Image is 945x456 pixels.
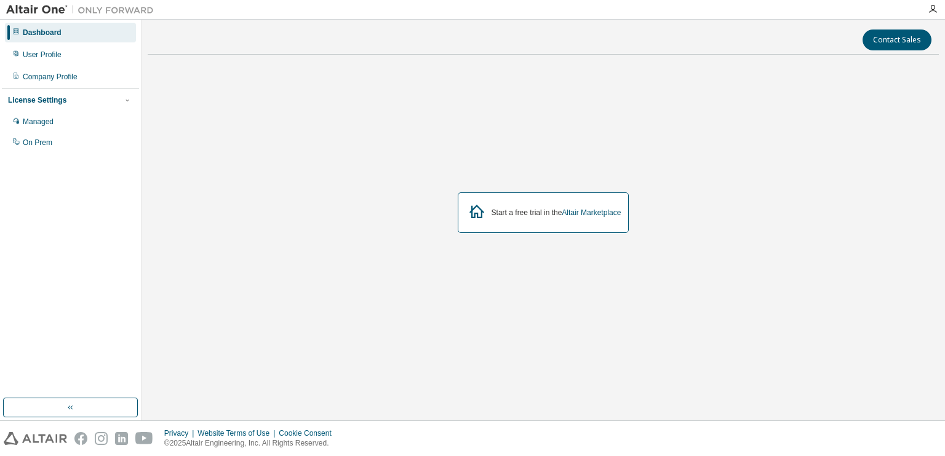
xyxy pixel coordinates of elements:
[6,4,160,16] img: Altair One
[135,432,153,445] img: youtube.svg
[4,432,67,445] img: altair_logo.svg
[74,432,87,445] img: facebook.svg
[23,72,78,82] div: Company Profile
[279,428,338,438] div: Cookie Consent
[562,208,621,217] a: Altair Marketplace
[164,428,197,438] div: Privacy
[23,138,52,147] div: On Prem
[197,428,279,438] div: Website Terms of Use
[863,29,931,50] button: Contact Sales
[492,208,621,218] div: Start a free trial in the
[23,50,62,60] div: User Profile
[23,117,54,127] div: Managed
[115,432,128,445] img: linkedin.svg
[95,432,108,445] img: instagram.svg
[8,95,66,105] div: License Settings
[23,28,62,37] div: Dashboard
[164,438,339,449] p: © 2025 Altair Engineering, Inc. All Rights Reserved.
